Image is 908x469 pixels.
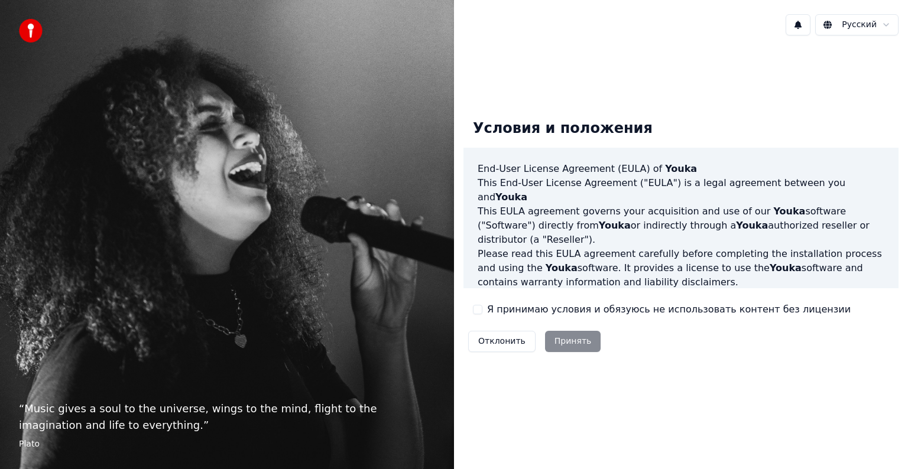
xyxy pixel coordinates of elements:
[468,331,536,352] button: Отклонить
[773,206,805,217] span: Youka
[19,438,435,450] footer: Plato
[736,220,768,231] span: Youka
[546,262,578,273] span: Youka
[665,163,697,174] span: Youka
[599,220,631,231] span: Youka
[770,262,802,273] span: Youka
[478,162,884,176] h3: End-User License Agreement (EULA) of
[478,176,884,204] p: This End-User License Agreement ("EULA") is a legal agreement between you and
[463,110,662,148] div: Условия и положения
[478,247,884,289] p: Please read this EULA agreement carefully before completing the installation process and using th...
[19,400,435,434] p: “ Music gives a soul to the universe, wings to the mind, flight to the imagination and life to ev...
[478,204,884,247] p: This EULA agreement governs your acquisition and use of our software ("Software") directly from o...
[495,191,527,203] span: Youka
[19,19,43,43] img: youka
[487,302,851,317] label: Я принимаю условия и обязуюсь не использовать контент без лицензии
